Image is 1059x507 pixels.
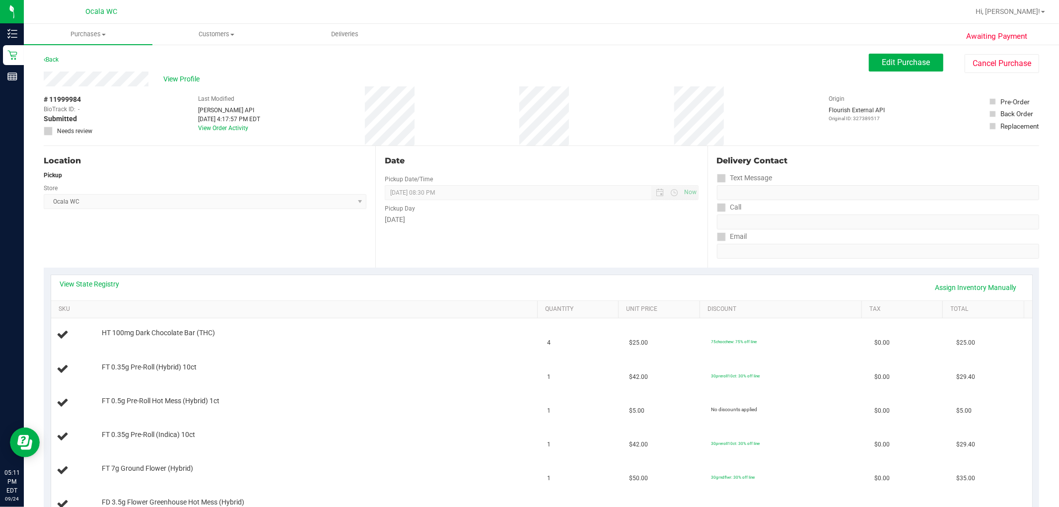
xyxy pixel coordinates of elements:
span: $35.00 [956,474,975,483]
span: # 11999984 [44,94,81,105]
span: Awaiting Payment [966,31,1027,42]
span: $0.00 [874,406,890,416]
label: Call [717,200,742,215]
span: FT 0.5g Pre-Roll Hot Mess (Hybrid) 1ct [102,396,219,406]
span: $0.00 [874,338,890,348]
span: FD 3.5g Flower Greenhouse Hot Mess (Hybrid) [102,498,244,507]
span: BioTrack ID: [44,105,75,114]
div: Location [44,155,366,167]
label: Last Modified [198,94,234,103]
span: FT 7g Ground Flower (Hybrid) [102,464,193,473]
div: Back Order [1000,109,1033,119]
div: Date [385,155,698,167]
span: 30grndflwr: 30% off line [711,475,755,480]
label: Text Message [717,171,773,185]
span: $25.00 [629,338,648,348]
div: [DATE] 4:17:57 PM EDT [198,115,260,124]
span: Edit Purchase [882,58,930,67]
span: Needs review [57,127,92,136]
label: Email [717,229,747,244]
div: [PERSON_NAME] API [198,106,260,115]
a: Deliveries [281,24,409,45]
inline-svg: Inventory [7,29,17,39]
span: 1 [548,474,551,483]
p: 09/24 [4,495,19,503]
label: Origin [829,94,845,103]
a: View Order Activity [198,125,248,132]
input: Format: (999) 999-9999 [717,185,1039,200]
span: $25.00 [956,338,975,348]
div: Pre-Order [1000,97,1030,107]
strong: Pickup [44,172,62,179]
p: Original ID: 327389517 [829,115,885,122]
span: $0.00 [874,440,890,449]
p: 05:11 PM EDT [4,468,19,495]
span: FT 0.35g Pre-Roll (Hybrid) 10ct [102,362,197,372]
span: Ocala WC [85,7,117,16]
div: Delivery Contact [717,155,1039,167]
span: No discounts applied [711,407,757,412]
a: SKU [59,305,534,313]
span: $50.00 [629,474,648,483]
span: $0.00 [874,372,890,382]
span: 30preroll10ct: 30% off line [711,441,760,446]
span: $42.00 [629,372,648,382]
span: $5.00 [956,406,972,416]
a: Quantity [545,305,615,313]
span: $29.40 [956,372,975,382]
inline-svg: Reports [7,72,17,81]
span: $42.00 [629,440,648,449]
span: 1 [548,406,551,416]
span: $0.00 [874,474,890,483]
span: 4 [548,338,551,348]
inline-svg: Retail [7,50,17,60]
div: [DATE] [385,215,698,225]
a: Tax [869,305,939,313]
button: Cancel Purchase [965,54,1039,73]
span: Customers [153,30,281,39]
a: Back [44,56,59,63]
span: 1 [548,440,551,449]
span: HT 100mg Dark Chocolate Bar (THC) [102,328,215,338]
span: Hi, [PERSON_NAME]! [976,7,1040,15]
span: $5.00 [629,406,644,416]
input: Format: (999) 999-9999 [717,215,1039,229]
label: Pickup Day [385,204,415,213]
a: Discount [707,305,858,313]
span: - [78,105,79,114]
a: Customers [152,24,281,45]
span: $29.40 [956,440,975,449]
span: Purchases [24,30,152,39]
span: FT 0.35g Pre-Roll (Indica) 10ct [102,430,195,439]
span: 30preroll10ct: 30% off line [711,373,760,378]
div: Replacement [1000,121,1039,131]
a: Purchases [24,24,152,45]
span: View Profile [163,74,203,84]
span: 75chocchew: 75% off line [711,339,757,344]
a: Unit Price [627,305,696,313]
label: Pickup Date/Time [385,175,433,184]
span: Deliveries [318,30,372,39]
span: Submitted [44,114,77,124]
button: Edit Purchase [869,54,943,72]
span: 1 [548,372,551,382]
iframe: Resource center [10,428,40,457]
div: Flourish External API [829,106,885,122]
a: View State Registry [60,279,120,289]
a: Assign Inventory Manually [929,279,1023,296]
label: Store [44,184,58,193]
a: Total [951,305,1020,313]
